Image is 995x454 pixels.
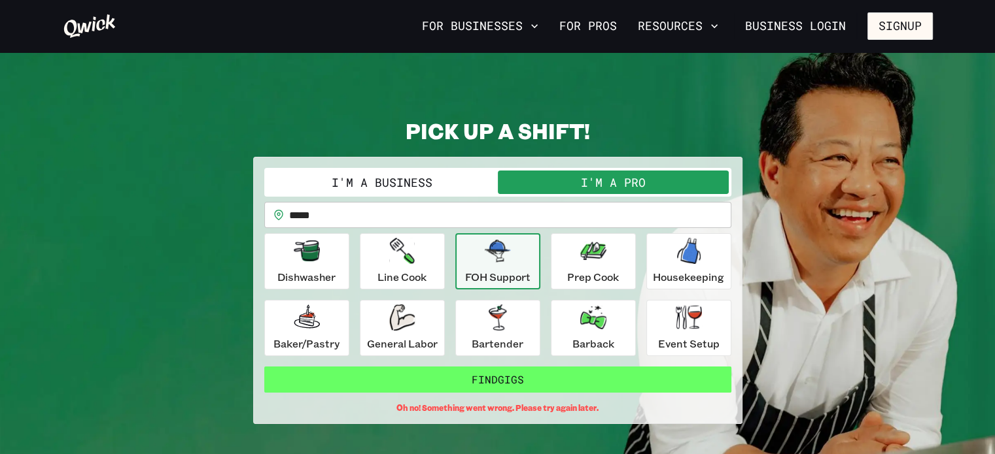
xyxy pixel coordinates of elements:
[417,15,544,37] button: For Businesses
[646,233,731,289] button: Housekeeping
[658,336,720,351] p: Event Setup
[377,269,427,285] p: Line Cook
[498,170,729,194] button: I'm a Pro
[646,300,731,356] button: Event Setup
[633,15,724,37] button: Resources
[554,15,622,37] a: For Pros
[264,300,349,356] button: Baker/Pastry
[360,233,445,289] button: Line Cook
[551,300,636,356] button: Barback
[867,12,933,40] button: Signup
[367,336,438,351] p: General Labor
[455,300,540,356] button: Bartender
[572,336,614,351] p: Barback
[264,233,349,289] button: Dishwasher
[396,403,599,413] span: Oh no! Something went wrong. Please try again later.
[264,366,731,393] button: FindGigs
[653,269,724,285] p: Housekeeping
[277,269,336,285] p: Dishwasher
[472,336,523,351] p: Bartender
[455,233,540,289] button: FOH Support
[253,118,742,144] h2: PICK UP A SHIFT!
[567,269,619,285] p: Prep Cook
[360,300,445,356] button: General Labor
[734,12,857,40] a: Business Login
[267,170,498,194] button: I'm a Business
[465,269,531,285] p: FOH Support
[551,233,636,289] button: Prep Cook
[273,336,340,351] p: Baker/Pastry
